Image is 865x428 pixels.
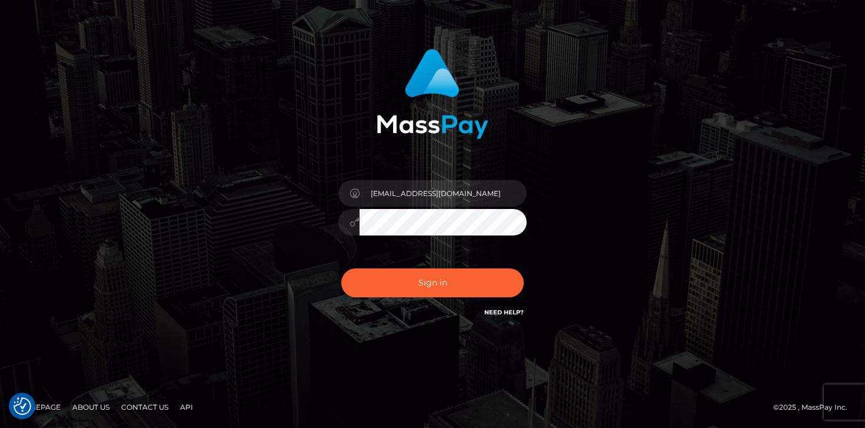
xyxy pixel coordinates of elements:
[13,398,65,416] a: Homepage
[773,401,856,414] div: © 2025 , MassPay Inc.
[175,398,198,416] a: API
[14,397,31,415] button: Consent Preferences
[484,308,524,316] a: Need Help?
[117,398,173,416] a: Contact Us
[360,180,527,207] input: Username...
[377,49,488,139] img: MassPay Login
[14,397,31,415] img: Revisit consent button
[68,398,114,416] a: About Us
[341,268,524,297] button: Sign in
